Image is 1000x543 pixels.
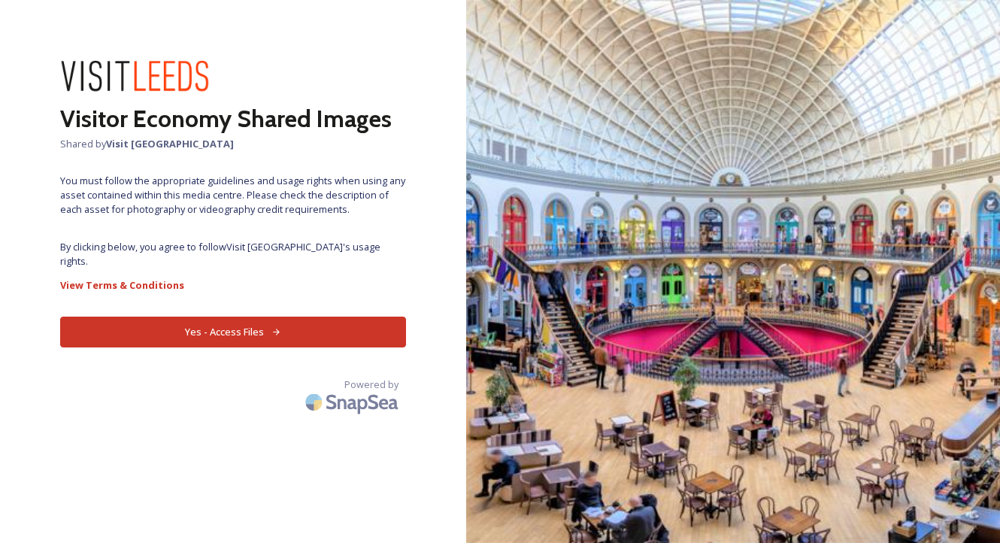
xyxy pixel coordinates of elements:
strong: Visit [GEOGRAPHIC_DATA] [106,137,234,150]
span: Powered by [344,378,398,392]
strong: View Terms & Conditions [60,278,184,292]
img: SnapSea Logo [301,384,406,420]
img: download%20(2).png [60,60,211,93]
span: You must follow the appropriate guidelines and usage rights when using any asset contained within... [60,174,406,217]
button: Yes - Access Files [60,317,406,347]
span: Shared by [60,137,406,151]
a: View Terms & Conditions [60,276,406,294]
span: By clicking below, you agree to follow Visit [GEOGRAPHIC_DATA] 's usage rights. [60,240,406,268]
h2: Visitor Economy Shared Images [60,101,406,137]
